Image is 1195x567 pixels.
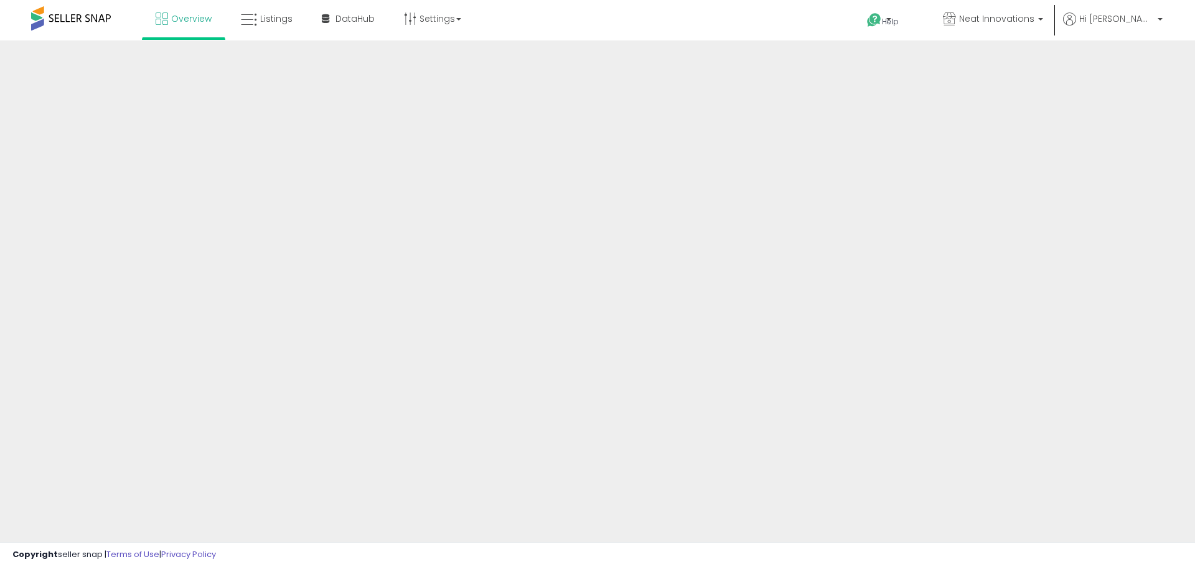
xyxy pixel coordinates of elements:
[171,12,212,25] span: Overview
[106,548,159,560] a: Terms of Use
[882,16,899,27] span: Help
[1063,12,1163,40] a: Hi [PERSON_NAME]
[161,548,216,560] a: Privacy Policy
[12,549,216,561] div: seller snap | |
[866,12,882,28] i: Get Help
[857,3,923,40] a: Help
[12,548,58,560] strong: Copyright
[1079,12,1154,25] span: Hi [PERSON_NAME]
[260,12,293,25] span: Listings
[335,12,375,25] span: DataHub
[959,12,1034,25] span: Neat Innovations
